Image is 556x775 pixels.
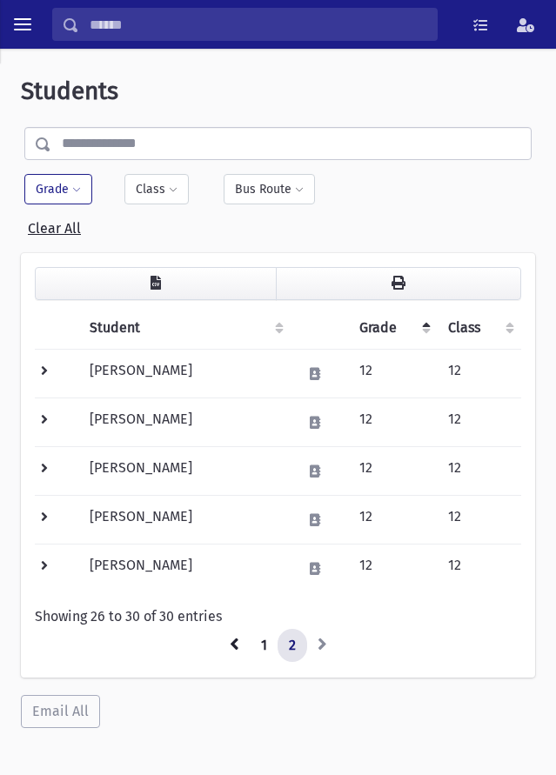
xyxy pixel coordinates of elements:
[79,8,437,41] input: Search
[438,349,521,398] td: 12
[79,495,291,544] td: [PERSON_NAME]
[276,267,521,300] button: Print
[349,307,439,350] th: Grade: activate to sort column descending
[79,307,291,350] th: Student: activate to sort column ascending
[21,77,118,105] span: Students
[438,446,521,495] td: 12
[349,446,439,495] td: 12
[7,9,38,40] button: toggle menu
[79,349,291,398] td: [PERSON_NAME]
[349,349,439,398] td: 12
[79,544,291,592] td: [PERSON_NAME]
[24,174,92,204] button: Grade
[349,495,439,544] td: 12
[438,398,521,446] td: 12
[349,544,439,592] td: 12
[278,629,307,662] a: 2
[224,174,315,204] button: Bus Route
[79,398,291,446] td: [PERSON_NAME]
[35,606,521,627] div: Showing 26 to 30 of 30 entries
[438,544,521,592] td: 12
[79,446,291,495] td: [PERSON_NAME]
[250,629,278,662] a: 1
[28,213,81,237] a: Clear All
[438,307,521,350] th: Class: activate to sort column ascending
[21,695,100,728] button: Email All
[438,495,521,544] td: 12
[124,174,189,204] button: Class
[349,398,439,446] td: 12
[35,267,277,300] button: CSV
